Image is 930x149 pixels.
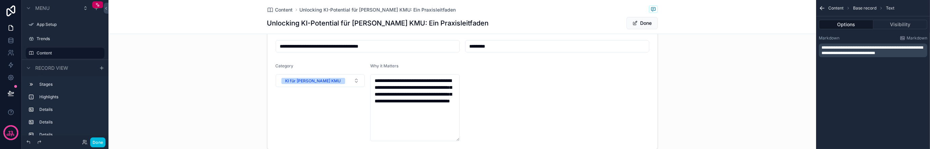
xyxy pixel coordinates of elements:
h1: Unlocking KI-Potential für [PERSON_NAME] KMU: Ein Praxisleitfaden [267,18,489,28]
button: Done [627,17,658,29]
span: Menu [35,5,50,12]
a: Unlocking KI-Potential für [PERSON_NAME] KMU: Ein Praxisleitfaden [300,6,456,13]
label: Details [39,107,99,112]
a: Markdown [900,35,927,41]
label: Content [37,50,100,56]
p: days [7,132,15,137]
label: Details [39,132,99,137]
span: Record view [35,64,68,71]
span: Markdown [907,35,927,41]
div: scrollable content [22,76,108,135]
label: App Setup [37,22,100,27]
label: Markdown [819,35,839,41]
button: Done [90,137,105,147]
a: Content [267,6,293,13]
div: scrollable content [819,44,927,57]
span: Content [828,5,844,11]
button: Visibility [873,20,928,29]
span: Base record [853,5,876,11]
span: Text [886,5,894,11]
span: Content [275,6,293,13]
p: 13 [8,129,13,136]
label: Trends [37,36,100,42]
label: Stages [39,82,99,87]
label: Details [39,119,99,125]
label: Highlights [39,94,99,100]
button: Options [819,20,873,29]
